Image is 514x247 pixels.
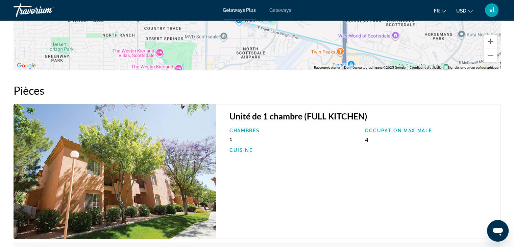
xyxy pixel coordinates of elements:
button: Change language [434,6,446,16]
a: Conditions d'utilisation (s'ouvre dans un nouvel onglet) [410,66,444,69]
a: Getaways Plus [223,7,256,13]
iframe: Bouton de lancement de la fenêtre de messagerie, conversation en cours [487,220,509,242]
a: Signaler une erreur cartographique [448,66,498,69]
a: Ouvrir cette zone dans Google Maps (dans une nouvelle fenêtre) [15,61,38,70]
span: 1 [229,135,232,142]
span: Données cartographiques ©2025 Google [344,66,406,69]
h3: Unité de 1 chambre (FULL KITCHEN) [229,111,493,121]
a: Travorium [14,1,81,19]
p: Chambres [229,128,358,133]
p: Cuisine [229,148,358,153]
p: Occupation maximale [365,128,493,133]
span: USD [456,8,466,14]
button: Zoom avant [484,35,497,48]
span: fr [434,8,440,14]
span: 4 [365,135,368,142]
button: Raccourcis clavier [314,65,340,70]
button: Zoom arrière [484,48,497,62]
img: ii_svg1.jpg [14,104,216,239]
button: Change currency [456,6,473,16]
img: Google [15,61,38,70]
span: vl [489,7,494,14]
button: User Menu [483,3,500,17]
a: Getaways [269,7,291,13]
h2: Pièces [14,84,500,97]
